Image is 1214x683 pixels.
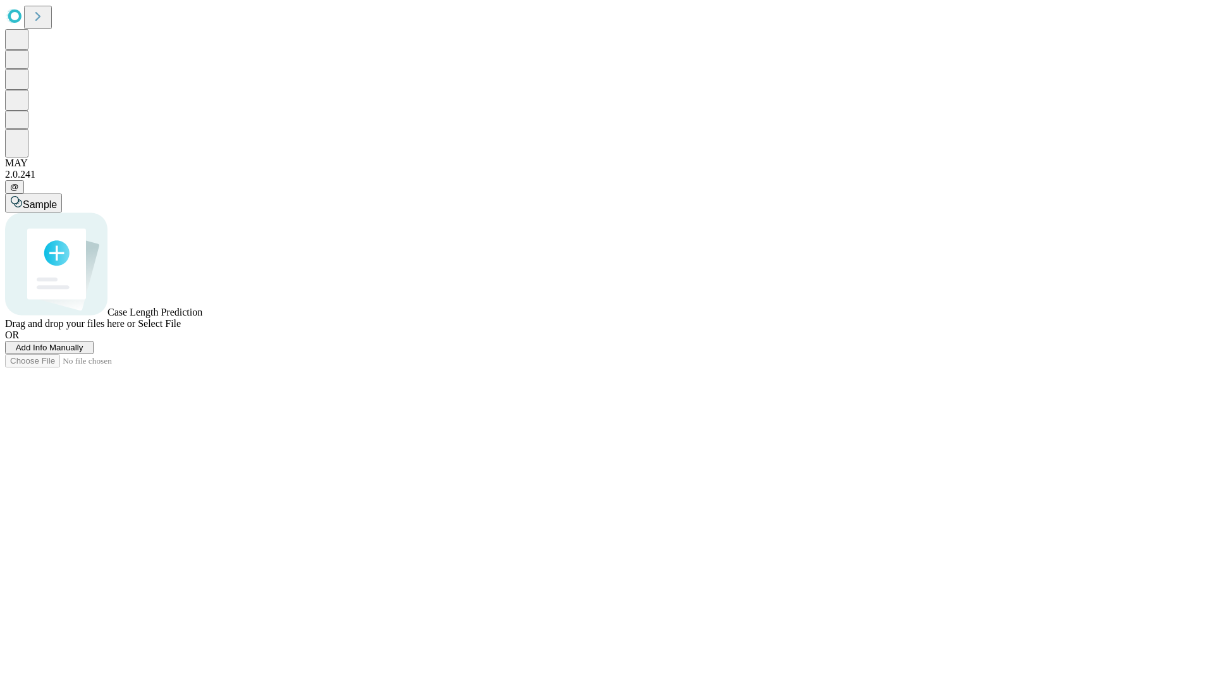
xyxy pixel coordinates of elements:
div: 2.0.241 [5,169,1209,180]
span: OR [5,329,19,340]
div: MAY [5,157,1209,169]
button: @ [5,180,24,194]
span: Add Info Manually [16,343,83,352]
button: Add Info Manually [5,341,94,354]
span: @ [10,182,19,192]
span: Drag and drop your files here or [5,318,135,329]
span: Select File [138,318,181,329]
span: Sample [23,199,57,210]
span: Case Length Prediction [107,307,202,317]
button: Sample [5,194,62,212]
